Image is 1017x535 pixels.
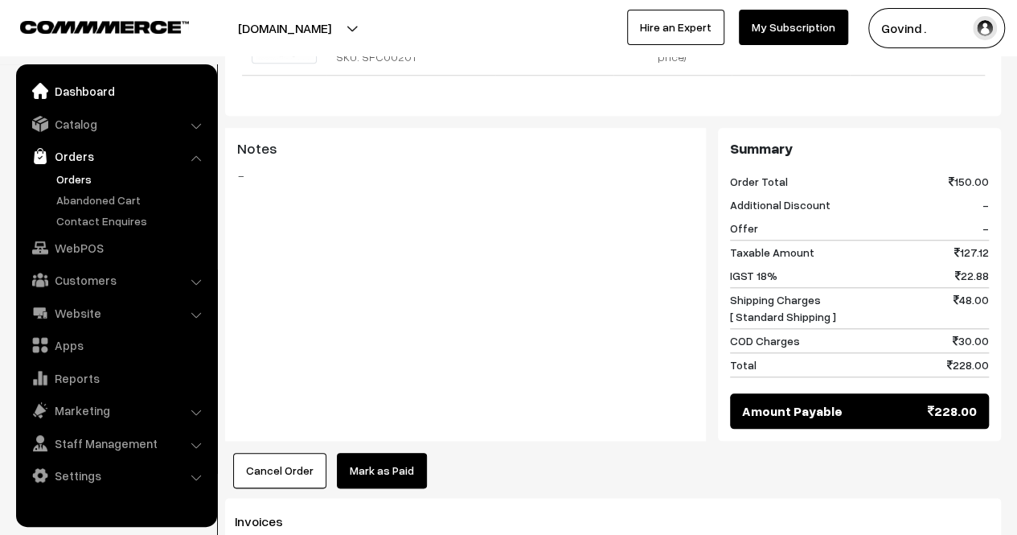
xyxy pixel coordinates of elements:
[237,140,694,158] h3: Notes
[20,429,211,458] a: Staff Management
[52,191,211,208] a: Abandoned Cart
[52,171,211,187] a: Orders
[20,76,211,105] a: Dashboard
[730,267,777,284] span: IGST 18%
[627,10,724,45] a: Hire an Expert
[982,220,989,237] span: -
[730,220,758,237] span: Offer
[973,16,997,40] img: user
[20,461,211,490] a: Settings
[730,244,814,261] span: Taxable Amount
[730,173,788,190] span: Order Total
[20,21,189,33] img: COMMMERCE
[233,453,326,488] button: Cancel Order
[237,166,694,185] blockquote: -
[182,8,388,48] button: [DOMAIN_NAME]
[20,396,211,425] a: Marketing
[20,16,161,35] a: COMMMERCE
[20,233,211,262] a: WebPOS
[868,8,1005,48] button: Govind .
[742,401,843,421] span: Amount Payable
[730,291,836,325] span: Shipping Charges [ Standard Shipping ]
[730,332,800,349] span: COD Charges
[336,48,486,65] div: SKU: SFC00201
[953,332,989,349] span: 30.00
[982,196,989,213] span: -
[20,331,211,360] a: Apps
[235,513,302,529] span: Invoices
[20,265,211,294] a: Customers
[20,109,211,138] a: Catalog
[953,291,989,325] span: 48.00
[739,10,848,45] a: My Subscription
[730,140,989,158] h3: Summary
[52,212,211,229] a: Contact Enquires
[955,267,989,284] span: 22.88
[949,173,989,190] span: 150.00
[20,298,211,327] a: Website
[954,244,989,261] span: 127.12
[337,453,427,488] a: Mark as Paid
[928,401,977,421] span: 228.00
[730,356,757,373] span: Total
[20,364,211,393] a: Reports
[730,196,830,213] span: Additional Discount
[947,356,989,373] span: 228.00
[20,142,211,171] a: Orders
